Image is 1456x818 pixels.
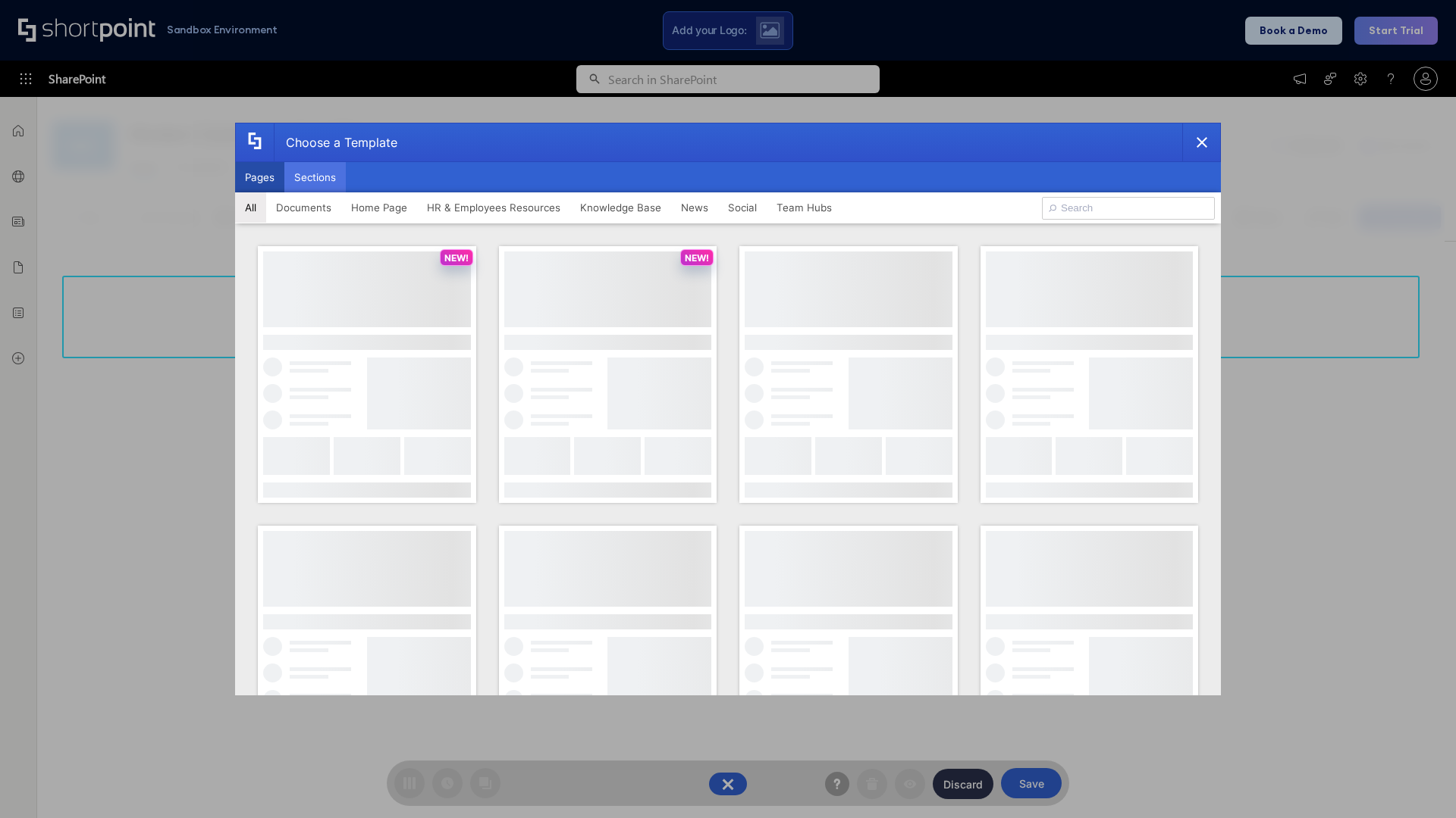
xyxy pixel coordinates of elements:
button: All [235,192,266,223]
iframe: Chat Widget [1380,745,1456,818]
button: Pages [235,162,284,192]
button: Documents [266,192,341,223]
button: HR & Employees Resources [417,192,570,223]
button: Team Hubs [767,192,842,223]
button: Sections [284,162,346,192]
button: Home Page [341,192,417,223]
p: NEW! [685,252,709,264]
div: Choose a Template [274,123,397,161]
button: Knowledge Base [570,192,671,223]
input: Search [1042,197,1215,220]
div: template selector [235,123,1221,695]
button: News [671,192,718,223]
p: NEW! [444,252,469,264]
button: Social [718,192,767,223]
